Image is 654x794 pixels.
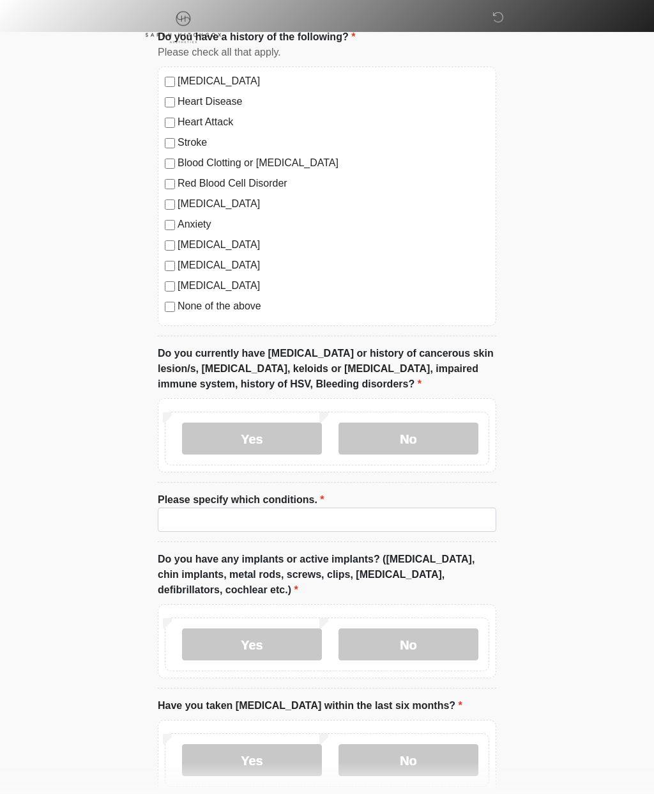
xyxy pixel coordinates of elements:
input: Heart Disease [165,97,175,107]
label: [MEDICAL_DATA] [178,258,489,273]
label: None of the above [178,299,489,314]
label: Do you currently have [MEDICAL_DATA] or history of cancerous skin lesion/s, [MEDICAL_DATA], keloi... [158,346,496,392]
input: [MEDICAL_DATA] [165,77,175,87]
label: Yes [182,423,322,455]
input: Blood Clotting or [MEDICAL_DATA] [165,159,175,169]
input: [MEDICAL_DATA] [165,281,175,292]
input: [MEDICAL_DATA] [165,199,175,210]
label: [MEDICAL_DATA] [178,237,489,253]
img: Sarah Hitchcox Aesthetics Logo [145,10,222,43]
label: Please specify which conditions. [158,492,324,508]
label: Blood Clotting or [MEDICAL_DATA] [178,155,489,171]
label: No [338,423,478,455]
input: Anxiety [165,220,175,230]
input: None of the above [165,302,175,312]
label: Yes [182,744,322,776]
label: Have you taken [MEDICAL_DATA] within the last six months? [158,698,462,713]
label: No [338,744,478,776]
label: Yes [182,628,322,660]
label: Red Blood Cell Disorder [178,176,489,191]
label: [MEDICAL_DATA] [178,74,489,89]
label: Anxiety [178,217,489,232]
input: Red Blood Cell Disorder [165,179,175,189]
label: Do you have any implants or active implants? ([MEDICAL_DATA], chin implants, metal rods, screws, ... [158,552,496,598]
label: Heart Attack [178,114,489,130]
input: [MEDICAL_DATA] [165,240,175,251]
label: Heart Disease [178,94,489,109]
label: [MEDICAL_DATA] [178,196,489,212]
label: [MEDICAL_DATA] [178,278,489,293]
label: Stroke [178,135,489,150]
input: Stroke [165,138,175,148]
input: Heart Attack [165,118,175,128]
label: No [338,628,478,660]
input: [MEDICAL_DATA] [165,261,175,271]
